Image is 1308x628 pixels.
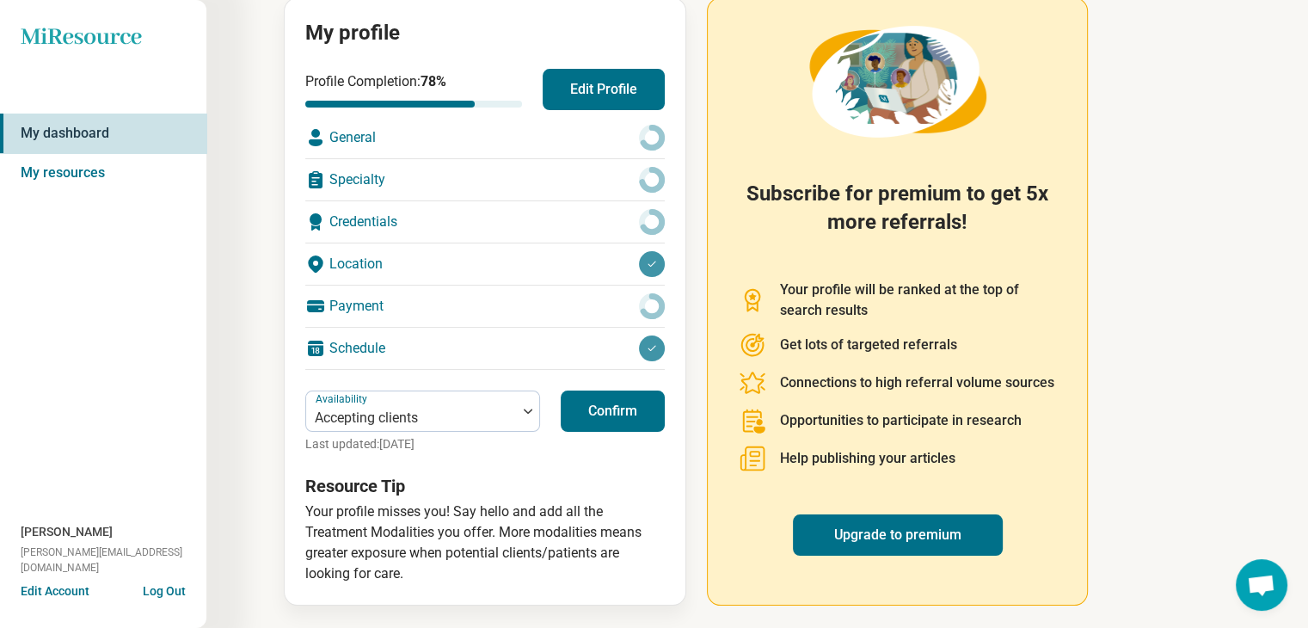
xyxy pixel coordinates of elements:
div: Profile Completion: [305,71,522,108]
span: [PERSON_NAME] [21,523,113,541]
p: Your profile misses you! Say hello and add all the Treatment Modalities you offer. More modalitie... [305,502,665,584]
span: 78 % [421,73,446,89]
button: Log Out [143,582,186,596]
h2: My profile [305,19,665,48]
p: Opportunities to participate in research [780,410,1022,431]
p: Your profile will be ranked at the top of search results [780,280,1056,321]
div: Specialty [305,159,665,200]
button: Edit Account [21,582,89,600]
div: Location [305,243,665,285]
div: Open chat [1236,559,1287,611]
p: Get lots of targeted referrals [780,335,957,355]
button: Edit Profile [543,69,665,110]
div: Schedule [305,328,665,369]
div: General [305,117,665,158]
div: Payment [305,286,665,327]
p: Last updated: [DATE] [305,435,540,453]
div: Credentials [305,201,665,243]
a: Upgrade to premium [793,514,1003,556]
span: [PERSON_NAME][EMAIL_ADDRESS][DOMAIN_NAME] [21,545,206,576]
h2: Subscribe for premium to get 5x more referrals! [739,180,1056,259]
p: Help publishing your articles [780,448,955,469]
h3: Resource Tip [305,474,665,498]
button: Confirm [561,391,665,432]
label: Availability [316,393,371,405]
p: Connections to high referral volume sources [780,372,1054,393]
